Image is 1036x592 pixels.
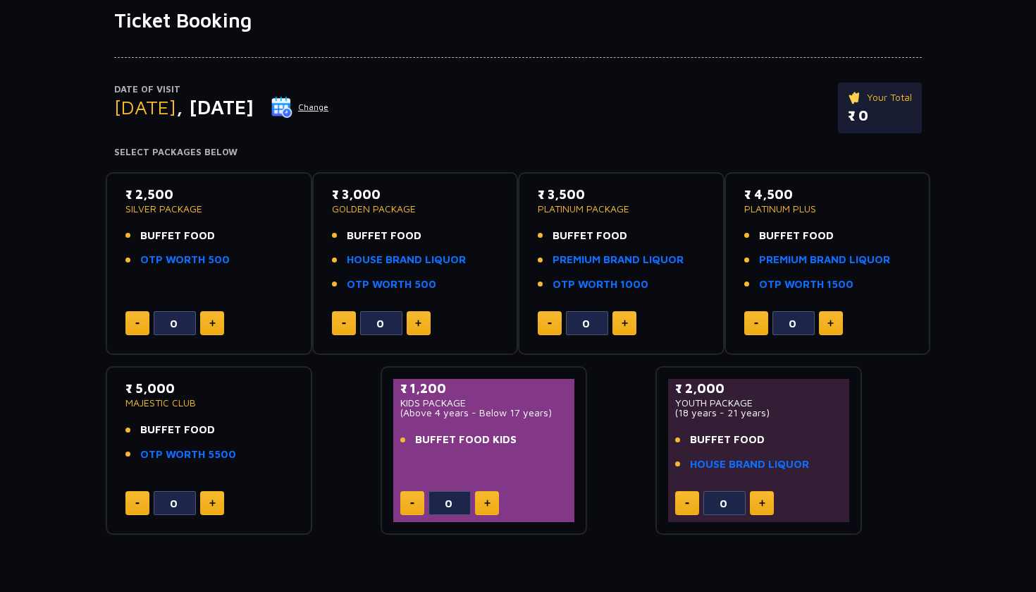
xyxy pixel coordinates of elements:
[690,432,765,448] span: BUFFET FOOD
[553,228,627,244] span: BUFFET FOOD
[848,105,912,126] p: ₹ 0
[135,322,140,325] img: minus
[675,398,842,408] p: YOUTH PACKAGE
[848,90,863,105] img: ticket
[114,147,922,158] h4: Select Packages Below
[342,322,346,325] img: minus
[553,277,648,293] a: OTP WORTH 1000
[400,398,567,408] p: KIDS PACKAGE
[140,252,230,268] a: OTP WORTH 500
[538,185,705,204] p: ₹ 3,500
[332,204,499,214] p: GOLDEN PACKAGE
[209,500,216,507] img: plus
[759,277,853,293] a: OTP WORTH 1500
[538,204,705,214] p: PLATINUM PACKAGE
[759,228,834,244] span: BUFFET FOOD
[759,500,765,507] img: plus
[114,95,176,119] span: [DATE]
[125,185,292,204] p: ₹ 2,500
[484,500,491,507] img: plus
[400,408,567,418] p: (Above 4 years - Below 17 years)
[690,457,809,473] a: HOUSE BRAND LIQUOR
[271,96,329,119] button: Change
[548,322,552,325] img: minus
[553,252,684,268] a: PREMIUM BRAND LIQUOR
[209,320,216,327] img: plus
[114,83,329,97] p: Date of Visit
[675,408,842,418] p: (18 years - 21 years)
[410,502,414,505] img: minus
[754,322,758,325] img: minus
[140,447,236,463] a: OTP WORTH 5500
[347,228,421,244] span: BUFFET FOOD
[347,252,466,268] a: HOUSE BRAND LIQUOR
[125,204,292,214] p: SILVER PACKAGE
[114,8,922,32] h1: Ticket Booking
[744,185,911,204] p: ₹ 4,500
[685,502,689,505] img: minus
[827,320,834,327] img: plus
[675,379,842,398] p: ₹ 2,000
[744,204,911,214] p: PLATINUM PLUS
[848,90,912,105] p: Your Total
[140,228,215,244] span: BUFFET FOOD
[140,422,215,438] span: BUFFET FOOD
[125,398,292,408] p: MAJESTIC CLUB
[759,252,890,268] a: PREMIUM BRAND LIQUOR
[125,379,292,398] p: ₹ 5,000
[347,277,436,293] a: OTP WORTH 500
[332,185,499,204] p: ₹ 3,000
[622,320,628,327] img: plus
[415,432,517,448] span: BUFFET FOOD KIDS
[400,379,567,398] p: ₹ 1,200
[415,320,421,327] img: plus
[135,502,140,505] img: minus
[176,95,254,119] span: , [DATE]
